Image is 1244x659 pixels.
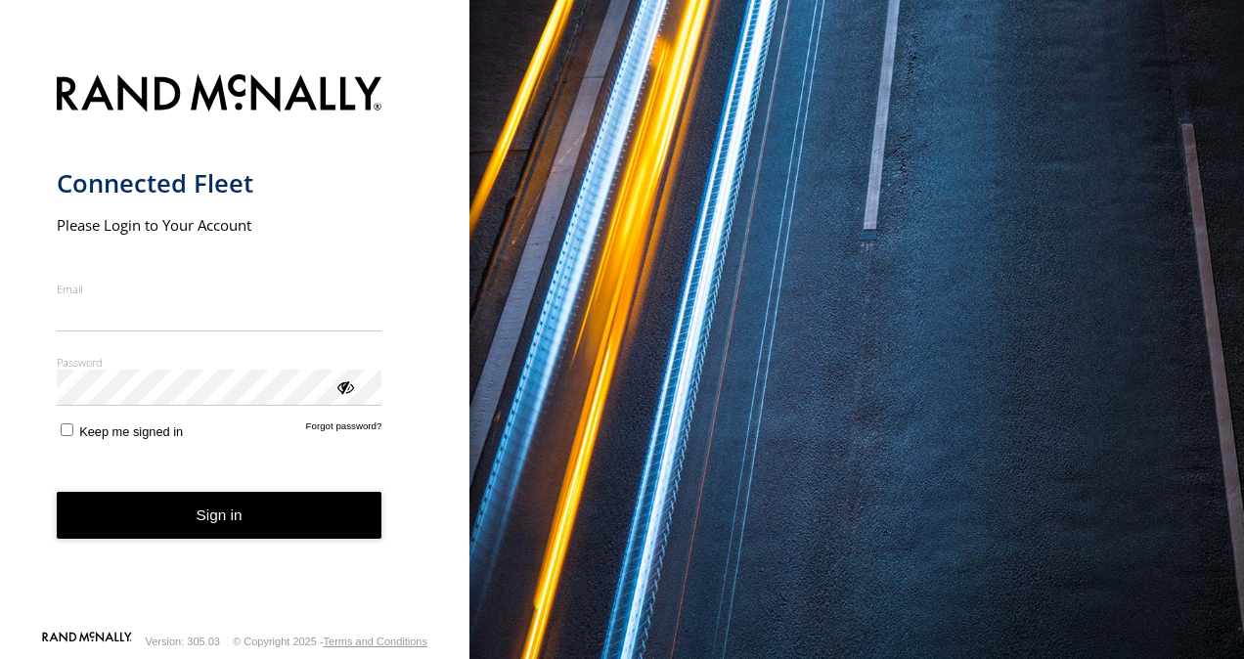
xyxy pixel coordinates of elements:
[334,376,354,396] div: ViewPassword
[324,636,427,647] a: Terms and Conditions
[79,424,183,439] span: Keep me signed in
[57,282,382,296] label: Email
[61,423,73,436] input: Keep me signed in
[57,70,382,120] img: Rand McNally
[57,355,382,370] label: Password
[57,63,414,630] form: main
[233,636,427,647] div: © Copyright 2025 -
[57,215,382,235] h2: Please Login to Your Account
[57,492,382,540] button: Sign in
[42,632,132,651] a: Visit our Website
[146,636,220,647] div: Version: 305.03
[57,167,382,199] h1: Connected Fleet
[306,420,382,439] a: Forgot password?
